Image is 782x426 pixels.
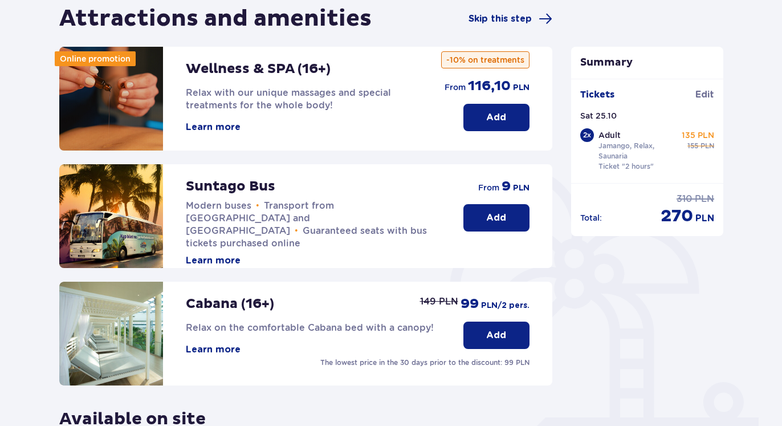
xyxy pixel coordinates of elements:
p: Summary [571,56,724,70]
span: PLN [513,82,530,94]
span: Transport from [GEOGRAPHIC_DATA] and [GEOGRAPHIC_DATA] [186,200,334,236]
p: Cabana (16+) [186,295,274,313]
img: attraction [59,47,163,151]
span: 99 [461,295,479,313]
span: PLN [695,193,714,205]
button: Add [463,322,530,349]
span: • [295,225,298,237]
p: -10% on treatments [441,51,530,68]
button: Learn more [186,343,241,356]
button: Learn more [186,121,241,133]
p: The lowest price in the 30 days prior to the discount: 99 PLN [320,358,530,368]
p: Adult [598,129,621,141]
span: PLN /2 pers. [481,300,530,311]
p: Suntago Bus [186,178,275,195]
div: Online promotion [55,51,136,66]
p: 135 PLN [682,129,714,141]
img: attraction [59,282,163,386]
span: 310 [677,193,693,205]
span: Skip this step [469,13,532,25]
span: PLN [700,141,714,151]
p: Add [486,212,506,224]
span: PLN [513,182,530,194]
p: Ticket "2 hours" [598,161,654,172]
p: Add [486,111,506,124]
button: Add [463,104,530,131]
p: Tickets [580,88,614,101]
span: from [445,82,466,93]
span: 270 [661,205,693,227]
a: Skip this step [469,12,552,26]
p: Total : [580,212,602,224]
div: 2 x [580,128,594,142]
span: • [256,200,259,212]
span: 155 [687,141,698,151]
span: Guaranteed seats with bus tickets purchased online [186,225,427,249]
span: 116,10 [468,78,511,95]
p: Wellness & SPA (16+) [186,60,331,78]
button: Learn more [186,254,241,267]
span: Relax on the comfortable Cabana bed with a canopy! [186,322,434,333]
h1: Attractions and amenities [59,5,372,33]
span: 9 [502,178,511,195]
img: attraction [59,164,163,268]
span: PLN [695,212,714,225]
p: Jamango, Relax, Saunaria [598,141,677,161]
span: Relax with our unique massages and special treatments for the whole body! [186,87,391,111]
p: Sat 25.10 [580,110,617,121]
span: Edit [695,88,714,101]
p: Add [486,329,506,342]
button: Add [463,204,530,232]
span: from [478,182,499,193]
span: Modern buses [186,200,251,211]
p: 149 PLN [420,295,458,308]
